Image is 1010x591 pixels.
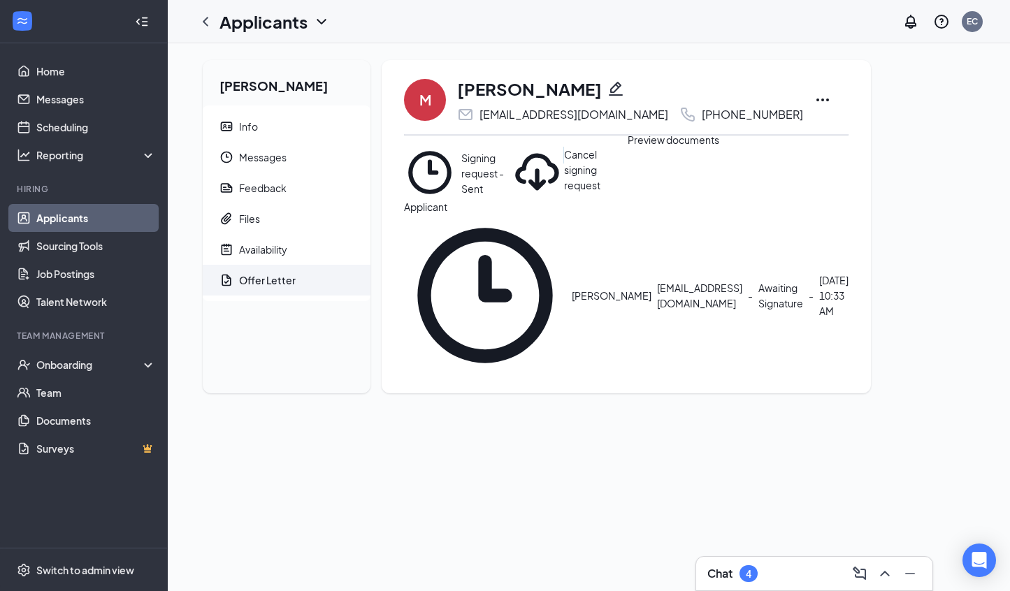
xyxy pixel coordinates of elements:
div: Reporting [36,148,157,162]
a: Scheduling [36,113,156,141]
svg: ChevronLeft [197,13,214,30]
div: Switch to admin view [36,563,134,577]
div: Open Intercom Messenger [962,543,996,577]
a: Talent Network [36,288,156,316]
a: NoteActiveAvailability [203,234,370,265]
svg: NoteActive [219,242,233,256]
svg: Report [219,181,233,195]
a: ClockMessages [203,142,370,173]
span: Awaiting Signature [758,280,803,311]
svg: UserCheck [17,358,31,372]
a: Documents [36,407,156,435]
svg: Pencil [607,80,624,97]
div: Signing request - Sent [461,150,511,196]
h3: Chat [707,566,733,581]
div: Info [239,119,258,133]
span: [EMAIL_ADDRESS][DOMAIN_NAME] [657,280,742,311]
svg: QuestionInfo [933,13,950,30]
div: Team Management [17,330,153,342]
svg: DocumentApprove [219,273,233,287]
div: EC [967,15,978,27]
div: Hiring [17,183,153,195]
a: Applicants [36,204,156,232]
svg: ContactCard [219,119,233,133]
svg: Clock [404,214,566,377]
svg: ChevronUp [876,565,893,582]
div: [EMAIL_ADDRESS][DOMAIN_NAME] [479,108,668,122]
button: ComposeMessage [849,562,871,585]
a: Home [36,57,156,85]
span: Messages [239,142,359,173]
svg: ChevronDown [313,13,330,30]
a: Team [36,379,156,407]
button: ChevronUp [874,562,896,585]
button: Minimize [899,562,921,585]
svg: Clock [219,150,233,164]
div: 4 [746,568,751,580]
a: Messages [36,85,156,113]
div: Offer Letter [239,273,296,287]
a: DocumentApproveOffer Letter [203,265,370,295]
svg: Phone [679,106,696,123]
div: Applicant [404,199,849,214]
svg: Minimize [902,565,918,582]
svg: Collapse [135,15,149,29]
div: Feedback [239,181,287,195]
a: Sourcing Tools [36,232,156,260]
span: [PERSON_NAME] [572,288,651,303]
svg: Download [511,147,563,199]
a: Job Postings [36,260,156,288]
div: Onboarding [36,358,144,372]
h1: Applicants [219,10,308,34]
div: Preview documents [628,132,719,147]
span: - [809,289,814,302]
svg: Analysis [17,148,31,162]
div: Files [239,212,260,226]
div: Availability [239,242,287,256]
svg: ComposeMessage [851,565,868,582]
span: - [748,289,753,302]
svg: Notifications [902,13,919,30]
svg: Settings [17,563,31,577]
a: PaperclipFiles [203,203,370,234]
a: ContactCardInfo [203,111,370,142]
h2: [PERSON_NAME] [203,60,370,105]
svg: WorkstreamLogo [15,14,29,28]
svg: Email [457,106,474,123]
svg: Paperclip [219,212,233,226]
svg: Clock [404,147,456,198]
div: Cancel signing request [564,147,616,199]
a: ReportFeedback [203,173,370,203]
h1: [PERSON_NAME] [457,77,602,101]
a: SurveysCrown [36,435,156,462]
span: [DATE] 10:33 AM [819,272,849,319]
svg: Ellipses [814,92,831,108]
div: M [419,90,431,110]
div: [PHONE_NUMBER] [702,108,803,122]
